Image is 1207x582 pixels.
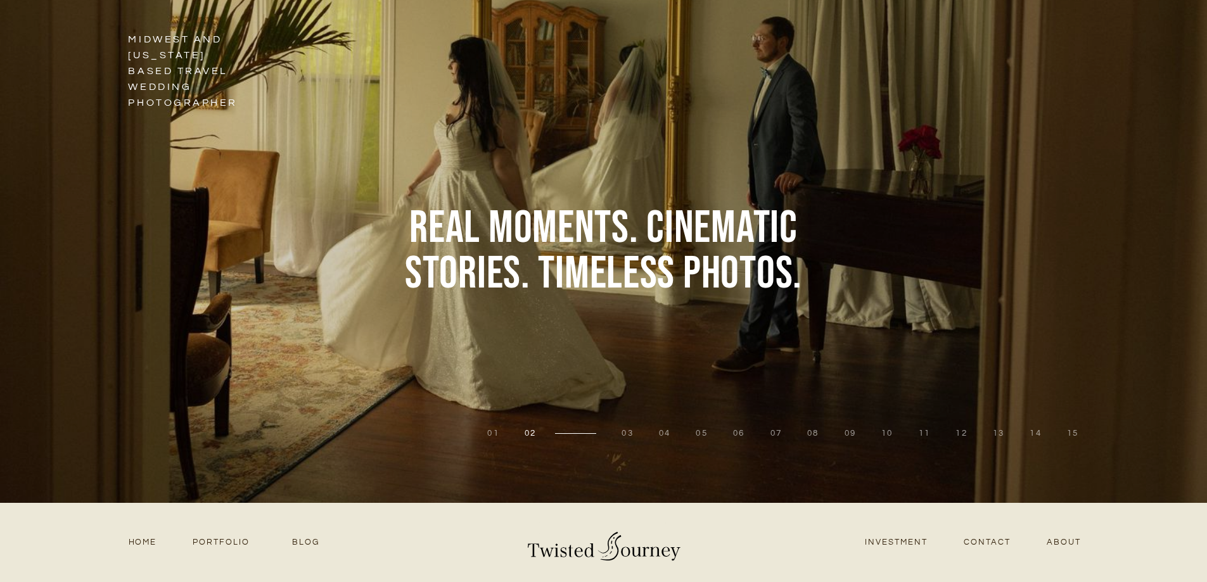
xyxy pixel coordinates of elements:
[409,206,480,251] span: Real
[955,427,968,440] button: 12 of 15
[622,427,634,440] button: 3 of 15
[683,251,802,297] span: Photos.
[733,427,745,440] button: 6 of 15
[489,206,639,251] span: Moments.
[659,427,671,440] button: 4 of 15
[525,522,683,562] img: Twisted Journey
[175,534,274,551] a: Portfolio
[1067,427,1079,440] button: 15 of 15
[110,534,175,551] a: Home
[945,534,1028,551] a: Contact
[1030,427,1042,440] button: 14 of 15
[274,534,338,551] a: Blog
[770,427,782,440] button: 7 of 15
[193,536,256,549] span: Portfolio
[525,427,537,440] button: 2 of 15
[696,427,708,440] button: 5 of 15
[1028,534,1099,551] a: About
[646,206,797,251] span: Cinematic
[538,251,675,297] span: Timeless
[881,427,893,440] button: 10 of 15
[919,427,931,440] button: 11 of 15
[993,427,1005,440] button: 13 of 15
[405,251,530,297] span: stories.
[807,427,819,440] button: 8 of 15
[487,427,499,440] button: 1 of 15
[847,534,946,551] a: Investment
[845,427,857,440] button: 9 of 15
